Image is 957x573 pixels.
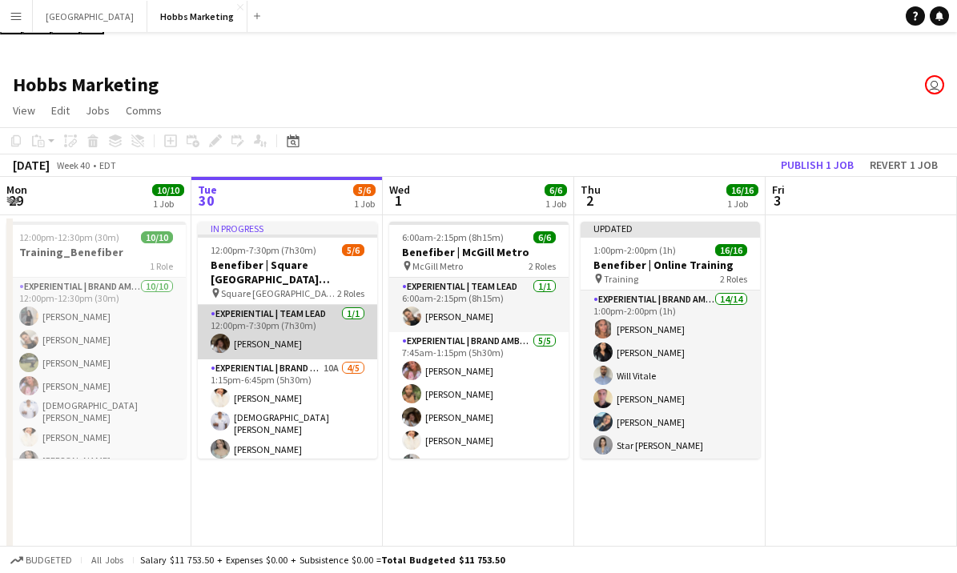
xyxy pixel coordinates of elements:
[925,75,944,94] app-user-avatar: Safiya Abbadi
[412,259,463,271] span: McGill Metro
[19,231,119,243] span: 12:00pm-12:30pm (30m)
[6,278,186,546] app-card-role: Experiential | Brand Ambassador10/1012:00pm-12:30pm (30m)[PERSON_NAME][PERSON_NAME][PERSON_NAME][...
[389,278,569,332] app-card-role: Experiential | Team Lead1/16:00am-2:15pm (8h15m)[PERSON_NAME]
[545,184,567,196] span: 6/6
[6,222,186,459] app-job-card: 12:00pm-12:30pm (30m)10/10Training_Benefiber1 RoleExperiential | Brand Ambassador10/1012:00pm-12:...
[863,154,944,175] button: Revert 1 job
[593,244,676,256] span: 1:00pm-2:00pm (1h)
[51,103,70,118] span: Edit
[119,100,168,121] a: Comms
[211,244,316,256] span: 12:00pm-7:30pm (7h30m)
[604,272,638,284] span: Training
[13,73,159,97] h1: Hobbs Marketing
[26,555,72,566] span: Budgeted
[774,154,860,175] button: Publish 1 job
[6,245,186,259] h3: Training_Benefiber
[381,554,505,566] span: Total Budgeted $11 753.50
[581,222,760,459] app-job-card: Updated1:00pm-2:00pm (1h)16/16Benefiber | Online Training Training2 RolesExperiential | Brand Amb...
[715,244,747,256] span: 16/16
[198,222,377,459] app-job-card: In progress12:00pm-7:30pm (7h30m)5/6Benefiber | Square [GEOGRAPHIC_DATA][PERSON_NAME] MTL Square ...
[353,184,376,196] span: 5/6
[221,286,337,299] span: Square [GEOGRAPHIC_DATA][PERSON_NAME]
[6,182,27,197] span: Mon
[720,272,747,284] span: 2 Roles
[140,554,505,566] div: Salary $11 753.50 + Expenses $0.00 + Subsistence $0.00 =
[198,222,377,234] div: In progress
[4,191,27,210] span: 29
[141,231,173,243] span: 10/10
[402,231,504,243] span: 6:00am-2:15pm (8h15m)
[45,100,76,121] a: Edit
[772,182,785,197] span: Fri
[126,103,162,118] span: Comms
[195,191,217,210] span: 30
[198,182,217,197] span: Tue
[533,231,556,243] span: 6/6
[6,100,42,121] a: View
[545,198,566,210] div: 1 Job
[389,222,569,459] app-job-card: 6:00am-2:15pm (8h15m)6/6Benefiber | McGill Metro McGill Metro2 RolesExperiential | Team Lead1/16:...
[581,258,760,272] h3: Benefiber | Online Training
[86,103,110,118] span: Jobs
[337,286,364,299] span: 2 Roles
[389,332,569,479] app-card-role: Experiential | Brand Ambassador5/57:45am-1:15pm (5h30m)[PERSON_NAME][PERSON_NAME][PERSON_NAME][PE...
[53,159,93,171] span: Week 40
[726,184,758,196] span: 16/16
[389,182,410,197] span: Wed
[354,198,375,210] div: 1 Job
[770,191,785,210] span: 3
[198,258,377,286] h3: Benefiber | Square [GEOGRAPHIC_DATA][PERSON_NAME] MTL
[529,259,556,271] span: 2 Roles
[13,157,50,173] div: [DATE]
[198,359,377,511] app-card-role: Experiential | Brand Ambassador10A4/51:15pm-6:45pm (5h30m)[PERSON_NAME][DEMOGRAPHIC_DATA][PERSON_...
[79,100,116,121] a: Jobs
[198,305,377,359] app-card-role: Experiential | Team Lead1/112:00pm-7:30pm (7h30m)[PERSON_NAME]
[578,191,601,210] span: 2
[581,182,601,197] span: Thu
[150,259,173,271] span: 1 Role
[389,245,569,259] h3: Benefiber | McGill Metro
[152,184,184,196] span: 10/10
[88,554,127,566] span: All jobs
[99,159,116,171] div: EDT
[387,191,410,210] span: 1
[13,103,35,118] span: View
[581,222,760,234] div: Updated
[8,551,74,569] button: Budgeted
[153,198,183,210] div: 1 Job
[342,244,364,256] span: 5/6
[727,198,758,210] div: 1 Job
